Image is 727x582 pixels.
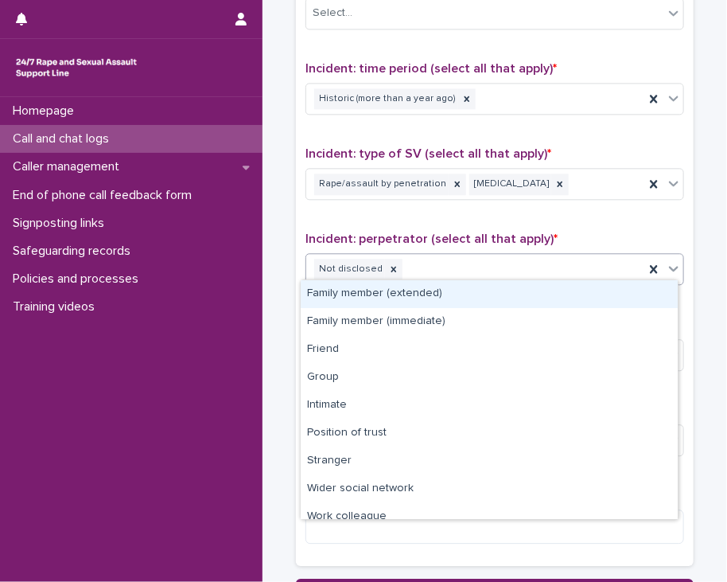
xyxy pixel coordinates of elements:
p: Call and chat logs [6,131,122,146]
div: Historic (more than a year ago) [314,88,458,110]
div: [MEDICAL_DATA] [469,174,551,195]
div: Intimate [301,392,678,420]
p: Policies and processes [6,271,151,287]
div: Rape/assault by penetration [314,174,449,195]
div: Family member (immediate) [301,308,678,336]
div: Stranger [301,447,678,475]
p: Training videos [6,299,107,314]
div: Position of trust [301,420,678,447]
div: Wider social network [301,475,678,503]
span: Incident: time period (select all that apply) [305,62,557,75]
p: Homepage [6,104,87,119]
span: Incident: type of SV (select all that apply) [305,147,551,160]
p: Safeguarding records [6,244,143,259]
p: Signposting links [6,216,117,231]
p: Caller management [6,159,132,174]
div: Friend [301,336,678,364]
span: Incident: perpetrator (select all that apply) [305,232,558,245]
div: Group [301,364,678,392]
div: Select... [313,5,352,21]
div: Family member (extended) [301,280,678,308]
p: End of phone call feedback form [6,188,204,203]
div: Work colleague [301,503,678,531]
div: Not disclosed [314,259,385,280]
img: rhQMoQhaT3yELyF149Cw [13,52,140,84]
